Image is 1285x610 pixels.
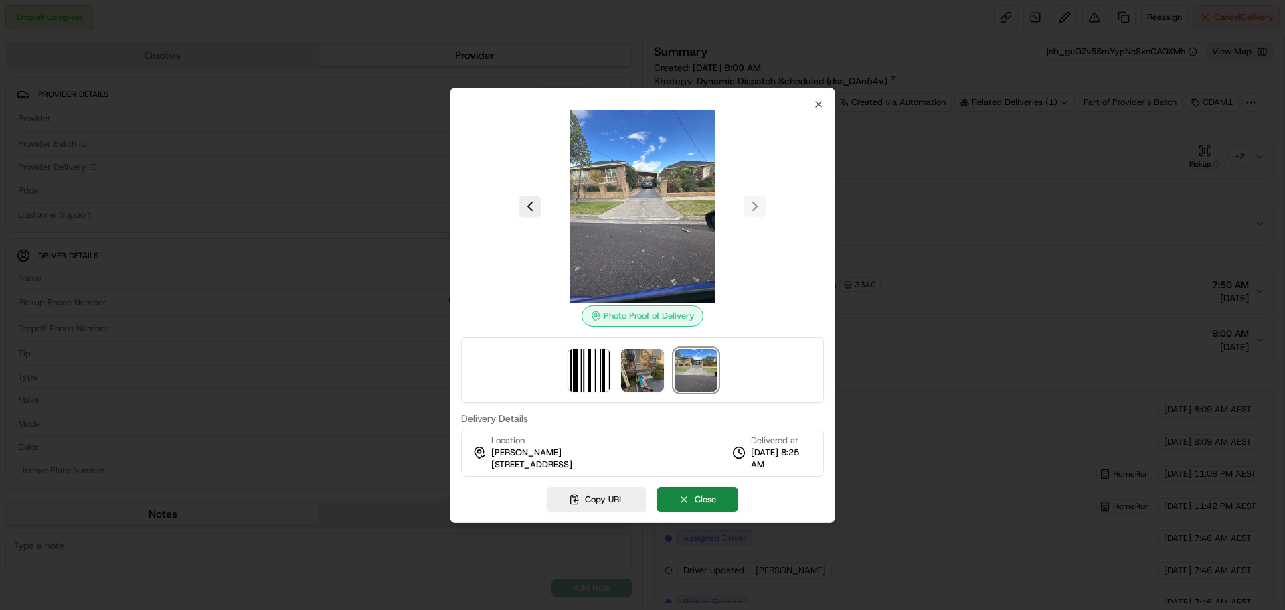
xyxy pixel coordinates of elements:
[582,305,703,327] div: Photo Proof of Delivery
[547,487,646,512] button: Copy URL
[751,447,812,471] span: [DATE] 8:25 AM
[621,349,664,392] img: photo_proof_of_delivery image
[568,349,610,392] img: barcode_scan_on_pickup image
[657,487,738,512] button: Close
[491,447,562,459] span: [PERSON_NAME]
[461,414,824,423] label: Delivery Details
[491,435,525,447] span: Location
[546,110,739,303] img: photo_proof_of_delivery image
[491,459,572,471] span: [STREET_ADDRESS]
[675,349,717,392] img: photo_proof_of_delivery image
[751,435,812,447] span: Delivered at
